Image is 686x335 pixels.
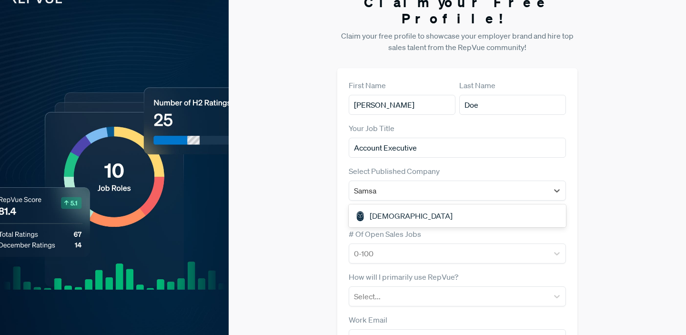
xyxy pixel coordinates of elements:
[354,210,366,222] img: Samsara
[349,122,394,134] label: Your Job Title
[349,228,421,240] label: # Of Open Sales Jobs
[349,95,455,115] input: First Name
[459,80,495,91] label: Last Name
[349,314,387,325] label: Work Email
[337,30,577,53] p: Claim your free profile to showcase your employer brand and hire top sales talent from the RepVue...
[349,271,458,283] label: How will I primarily use RepVue?
[349,165,440,177] label: Select Published Company
[459,95,566,115] input: Last Name
[349,138,566,158] input: Title
[349,80,386,91] label: First Name
[349,206,566,225] div: [DEMOGRAPHIC_DATA]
